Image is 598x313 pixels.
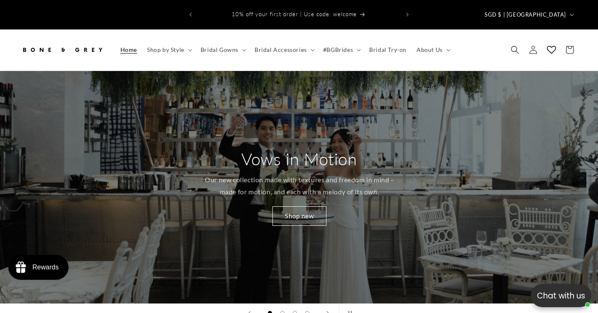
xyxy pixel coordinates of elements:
p: Our new collection made with textures and freedom in mind - made for motion, and each with a melo... [201,174,398,198]
span: About Us [417,46,443,54]
h2: Vows in Motion [241,148,357,170]
p: Chat with us [531,290,591,302]
span: Home [120,46,137,54]
a: Bone and Grey Bridal [18,38,107,62]
summary: About Us [412,41,454,59]
span: Bridal Accessories [255,46,307,54]
a: Bridal Try-on [364,41,412,59]
a: Home [115,41,142,59]
span: SGD $ | [GEOGRAPHIC_DATA] [485,11,566,19]
div: Rewards [32,264,59,271]
span: Bridal Gowns [201,46,238,54]
button: Open chatbox [531,284,591,307]
summary: Search [506,41,524,59]
summary: Shop by Style [142,41,196,59]
span: Shop by Style [147,46,184,54]
img: Bone and Grey Bridal [21,41,104,59]
a: Shop new [272,206,326,226]
summary: #BGBrides [318,41,364,59]
span: Bridal Try-on [369,46,407,54]
button: Previous announcement [181,7,200,22]
summary: Bridal Gowns [196,41,250,59]
button: SGD $ | [GEOGRAPHIC_DATA] [480,7,577,22]
span: 10% off your first order | Use code: welcome [232,11,357,17]
summary: Bridal Accessories [250,41,318,59]
span: #BGBrides [323,46,353,54]
button: Next announcement [398,7,417,22]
